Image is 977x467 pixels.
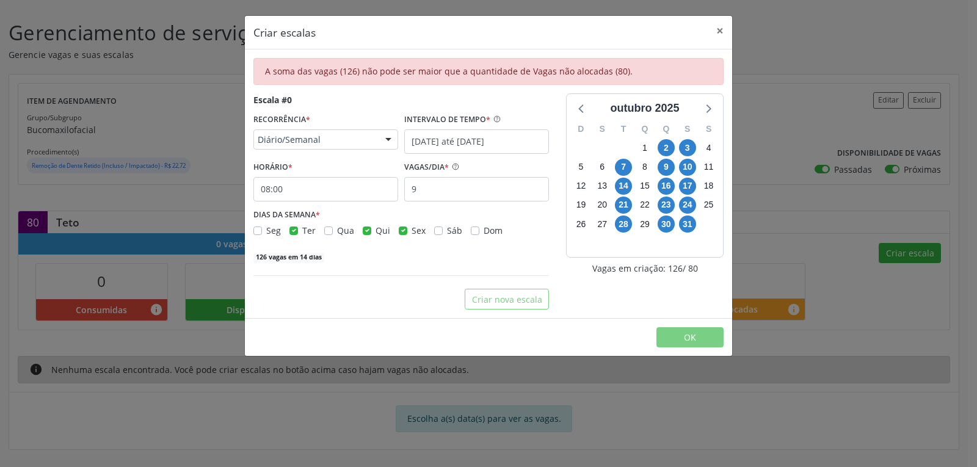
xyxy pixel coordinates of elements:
[465,289,549,310] button: Criar nova escala
[484,225,503,236] span: Dom
[253,58,724,85] div: A soma das vagas (126) não pode ser maior que a quantidade de Vagas não alocadas (80).
[679,139,696,156] span: sexta-feira, 3 de outubro de 2025
[636,139,653,156] span: quarta-feira, 1 de outubro de 2025
[700,159,717,176] span: sábado, 11 de outubro de 2025
[613,120,634,139] div: T
[615,215,632,233] span: terça-feira, 28 de outubro de 2025
[594,178,611,195] span: segunda-feira, 13 de outubro de 2025
[337,225,354,236] span: Qua
[572,197,589,214] span: domingo, 19 de outubro de 2025
[636,215,653,233] span: quarta-feira, 29 de outubro de 2025
[708,16,732,46] button: Close
[490,110,501,123] ion-icon: help circle outline
[376,225,390,236] span: Qui
[253,24,316,40] h5: Criar escalas
[658,159,675,176] span: quinta-feira, 9 de outubro de 2025
[253,158,292,177] label: HORÁRIO
[570,120,592,139] div: D
[636,178,653,195] span: quarta-feira, 15 de outubro de 2025
[594,215,611,233] span: segunda-feira, 27 de outubro de 2025
[592,120,613,139] div: S
[698,120,719,139] div: S
[258,134,373,146] span: Diário/Semanal
[636,159,653,176] span: quarta-feira, 8 de outubro de 2025
[449,158,460,171] ion-icon: help circle outline
[253,93,292,106] div: Escala #0
[679,159,696,176] span: sexta-feira, 10 de outubro de 2025
[412,225,426,236] span: Sex
[572,159,589,176] span: domingo, 5 de outubro de 2025
[572,178,589,195] span: domingo, 12 de outubro de 2025
[615,197,632,214] span: terça-feira, 21 de outubro de 2025
[404,129,549,154] input: Selecione um intervalo
[566,262,724,275] div: Vagas em criação: 126
[656,327,724,348] button: OK
[302,225,316,236] span: Ter
[679,178,696,195] span: sexta-feira, 17 de outubro de 2025
[253,206,320,225] label: DIAS DA SEMANA
[700,178,717,195] span: sábado, 18 de outubro de 2025
[572,215,589,233] span: domingo, 26 de outubro de 2025
[605,100,684,117] div: outubro 2025
[594,159,611,176] span: segunda-feira, 6 de outubro de 2025
[404,158,449,177] label: VAGAS/DIA
[700,139,717,156] span: sábado, 4 de outubro de 2025
[404,110,490,129] label: INTERVALO DE TEMPO
[253,177,398,201] input: 00:00
[679,215,696,233] span: sexta-feira, 31 de outubro de 2025
[658,139,675,156] span: quinta-feira, 2 de outubro de 2025
[634,120,656,139] div: Q
[655,120,677,139] div: Q
[684,331,696,343] span: OK
[636,197,653,214] span: quarta-feira, 22 de outubro de 2025
[683,262,698,275] span: / 80
[700,197,717,214] span: sábado, 25 de outubro de 2025
[658,197,675,214] span: quinta-feira, 23 de outubro de 2025
[679,197,696,214] span: sexta-feira, 24 de outubro de 2025
[266,225,281,236] span: Seg
[253,110,310,129] label: RECORRÊNCIA
[658,178,675,195] span: quinta-feira, 16 de outubro de 2025
[253,253,324,262] span: 126 vagas em 14 dias
[594,197,611,214] span: segunda-feira, 20 de outubro de 2025
[658,215,675,233] span: quinta-feira, 30 de outubro de 2025
[615,159,632,176] span: terça-feira, 7 de outubro de 2025
[615,178,632,195] span: terça-feira, 14 de outubro de 2025
[447,225,462,236] span: Sáb
[677,120,698,139] div: S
